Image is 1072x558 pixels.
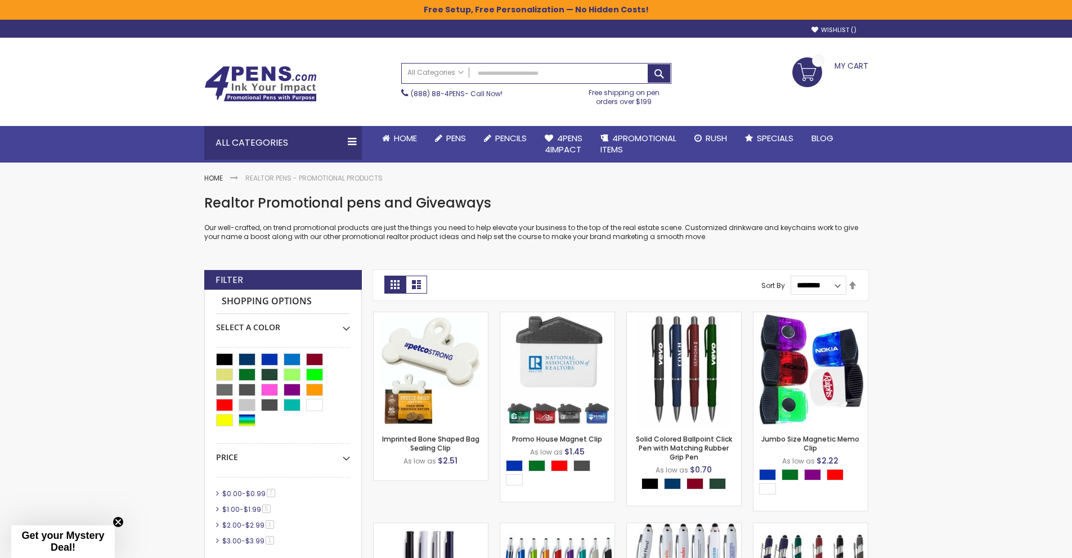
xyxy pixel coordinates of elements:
[21,530,104,553] span: Get your Mystery Deal!
[759,483,776,494] div: White
[506,474,523,485] div: White
[244,505,261,514] span: $1.99
[761,280,785,290] label: Sort By
[551,460,568,471] div: Red
[827,469,844,480] div: Red
[402,64,469,82] a: All Categories
[636,434,732,462] a: Solid Colored Ballpoint Click Pen with Matching Rubber Grip Pen
[706,132,727,144] span: Rush
[204,173,223,183] a: Home
[245,173,383,183] strong: Realtor Pens - Promotional Products
[204,194,868,212] h1: Realtor Promotional pens and Giveaways
[753,312,868,321] a: Jumbo Size Magnetic Memo Clip
[500,523,615,532] a: Stiletto Advertising Stylus Pens - Special Offer
[438,455,457,466] span: $2.51
[267,489,275,497] span: 7
[222,536,241,546] span: $3.00
[656,465,688,475] span: As low as
[817,455,838,466] span: $2.22
[545,132,582,155] span: 4Pens 4impact
[782,469,799,480] div: Green
[759,469,776,480] div: Blue
[528,460,545,471] div: Green
[382,434,479,453] a: Imprinted Bone Shaped Bag Sealing Clip
[530,447,563,457] span: As low as
[753,523,868,532] a: Custom Soft Touch® Metal Pens with Stylus - Special Offer
[759,469,868,497] div: Select A Color
[627,312,741,321] a: Solid Colored Ballpoint Click Pen with Matching Rubber Grip Pen
[591,126,685,163] a: 4PROMOTIONALITEMS
[219,520,278,530] a: $2.00-$2.991
[446,132,466,144] span: Pens
[709,478,726,489] div: Hunter Green
[204,66,317,102] img: 4Pens Custom Pens and Promotional Products
[411,89,465,98] a: (888) 88-4PENS
[761,434,859,453] a: Jumbo Size Magnetic Memo Clip
[804,469,821,480] div: Purple
[573,460,590,471] div: Smoke
[753,312,868,426] img: Jumbo Size Magnetic Memo Clip
[426,126,475,151] a: Pens
[374,523,488,532] a: Angel Silver Twist Pens
[216,314,350,333] div: Select A Color
[374,312,488,426] img: Imprinted Bone Shaped Bag Sealing Clip
[373,126,426,151] a: Home
[219,489,279,498] a: $0.00-$0.997
[113,516,124,528] button: Close teaser
[536,126,591,163] a: 4Pens4impact
[506,460,615,488] div: Select A Color
[642,478,658,489] div: Black
[222,505,240,514] span: $1.00
[564,446,585,457] span: $1.45
[262,505,271,513] span: 5
[577,84,671,106] div: Free shipping on pen orders over $199
[512,434,602,444] a: Promo House Magnet Clip
[216,274,243,286] strong: Filter
[500,312,615,426] img: Promo House Magnet Clip
[222,520,241,530] span: $2.00
[690,464,712,475] span: $0.70
[782,456,815,466] span: As low as
[757,132,793,144] span: Specials
[407,68,464,77] span: All Categories
[627,312,741,426] img: Solid Colored Ballpoint Click Pen with Matching Rubber Grip Pen
[495,132,527,144] span: Pencils
[266,520,274,529] span: 1
[219,505,275,514] a: $1.00-$1.995
[394,132,417,144] span: Home
[664,478,681,489] div: Navy Blue
[506,460,523,471] div: Blue
[204,194,868,242] div: Our well-crafted, on trend promotional products are just the things you need to help elevate your...
[216,444,350,463] div: Price
[802,126,842,151] a: Blog
[736,126,802,151] a: Specials
[475,126,536,151] a: Pencils
[204,126,362,160] div: All Categories
[627,523,741,532] a: Kimberly Logo Stylus Pens - Special Offer
[642,478,732,492] div: Select A Color
[687,478,703,489] div: Burgundy
[403,456,436,466] span: As low as
[411,89,503,98] span: - Call Now!
[600,132,676,155] span: 4PROMOTIONAL ITEMS
[374,312,488,321] a: Imprinted Bone Shaped Bag Sealing Clip
[11,525,115,558] div: Get your Mystery Deal!Close teaser
[685,126,736,151] a: Rush
[266,536,274,544] span: 1
[219,536,278,546] a: $3.00-$3.991
[245,520,264,530] span: $2.99
[216,290,350,314] strong: Shopping Options
[811,26,856,34] a: Wishlist
[246,489,266,498] span: $0.99
[245,536,264,546] span: $3.99
[222,489,242,498] span: $0.00
[500,312,615,321] a: Promo House Magnet Clip
[384,276,406,294] strong: Grid
[811,132,833,144] span: Blog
